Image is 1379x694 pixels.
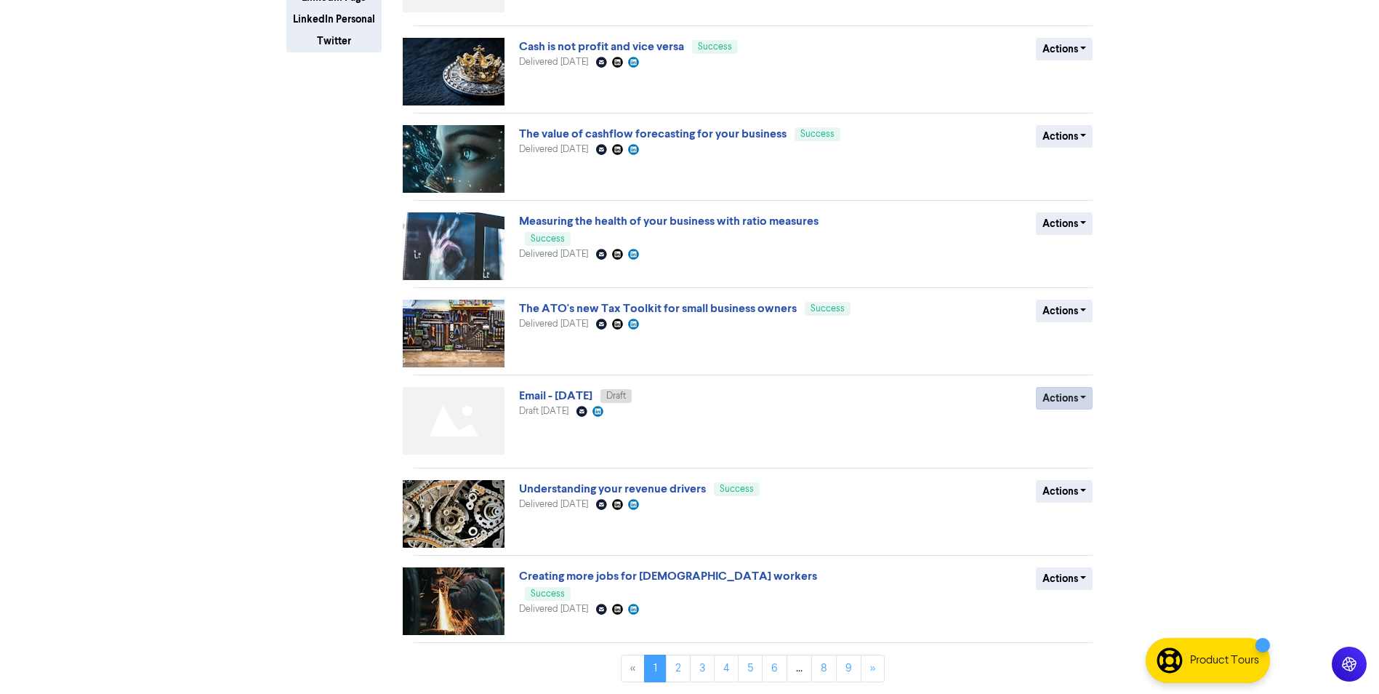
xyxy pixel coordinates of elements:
img: image_1754465067229.jpg [403,480,504,548]
iframe: Chat Widget [1306,624,1379,694]
button: LinkedIn Personal [286,8,382,31]
a: » [861,655,885,682]
span: Delivered [DATE] [519,250,588,259]
a: The ATO's new Tax Toolkit for small business owners [519,301,797,316]
span: Success [531,589,565,599]
a: Page 3 [690,655,715,682]
button: Twitter [286,30,382,52]
span: Draft [DATE] [519,407,568,416]
button: Actions [1036,125,1093,148]
span: Success [698,42,732,52]
span: Draft [606,391,626,401]
a: Creating more jobs for [DEMOGRAPHIC_DATA] workers [519,569,817,583]
span: Delivered [DATE] [519,605,588,614]
a: Cash is not profit and vice versa [519,39,684,54]
a: Page 4 [714,655,739,682]
img: image_1758685086494.jpg [403,38,504,105]
span: Success [800,129,835,139]
img: Not found [403,387,504,455]
button: Actions [1036,387,1093,410]
span: Success [811,304,845,314]
button: Actions [1036,38,1093,60]
span: Delivered [DATE] [519,57,588,67]
button: Actions [1036,567,1093,590]
a: Understanding your revenue drivers [519,482,706,496]
span: Success [720,484,754,494]
img: image_1758684941440.jpg [403,125,504,193]
span: Delivered [DATE] [519,319,588,329]
img: image_1754464916961.jpg [403,567,504,635]
a: Page 9 [836,655,861,682]
button: Actions [1036,212,1093,235]
a: Page 6 [762,655,787,682]
span: Delivered [DATE] [519,500,588,509]
button: Actions [1036,300,1093,322]
a: Page 5 [738,655,763,682]
a: Page 2 [666,655,691,682]
a: Measuring the health of your business with ratio measures [519,214,819,228]
a: The value of cashflow forecasting for your business [519,127,787,141]
img: image_1758684490502.jpg [403,212,504,280]
a: Email - [DATE] [519,388,592,403]
a: Page 8 [811,655,837,682]
span: Delivered [DATE] [519,145,588,154]
a: Page 1 is your current page [644,655,667,682]
img: image_1757302371448.jpg [403,300,504,367]
span: Success [531,234,565,244]
button: Actions [1036,480,1093,503]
